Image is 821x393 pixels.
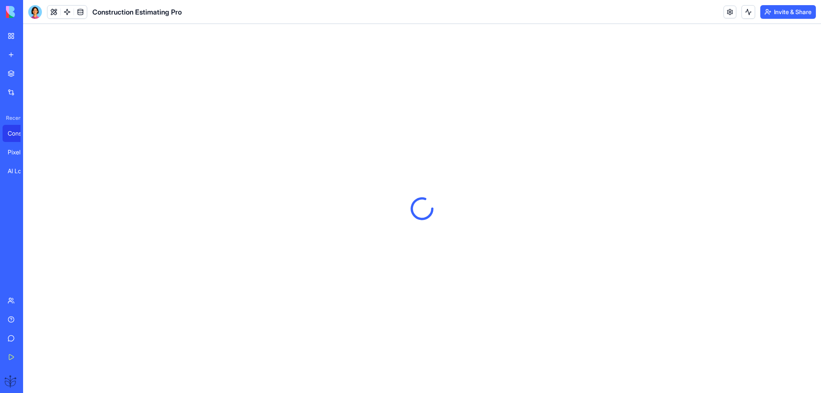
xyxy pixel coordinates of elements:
a: AI Logo Generator [3,163,37,180]
div: PixelCraft Studio [8,148,32,157]
div: AI Logo Generator [8,167,32,175]
button: Invite & Share [760,5,816,19]
span: Recent [3,115,21,121]
span: Construction Estimating Pro [92,7,182,17]
a: PixelCraft Studio [3,144,37,161]
img: logo [6,6,59,18]
img: ACg8ocJXc4biGNmL-6_84M9niqKohncbsBQNEji79DO8k46BE60Re2nP=s96-c [4,374,18,388]
div: Construction Estimating Pro [8,129,32,138]
a: Construction Estimating Pro [3,125,37,142]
